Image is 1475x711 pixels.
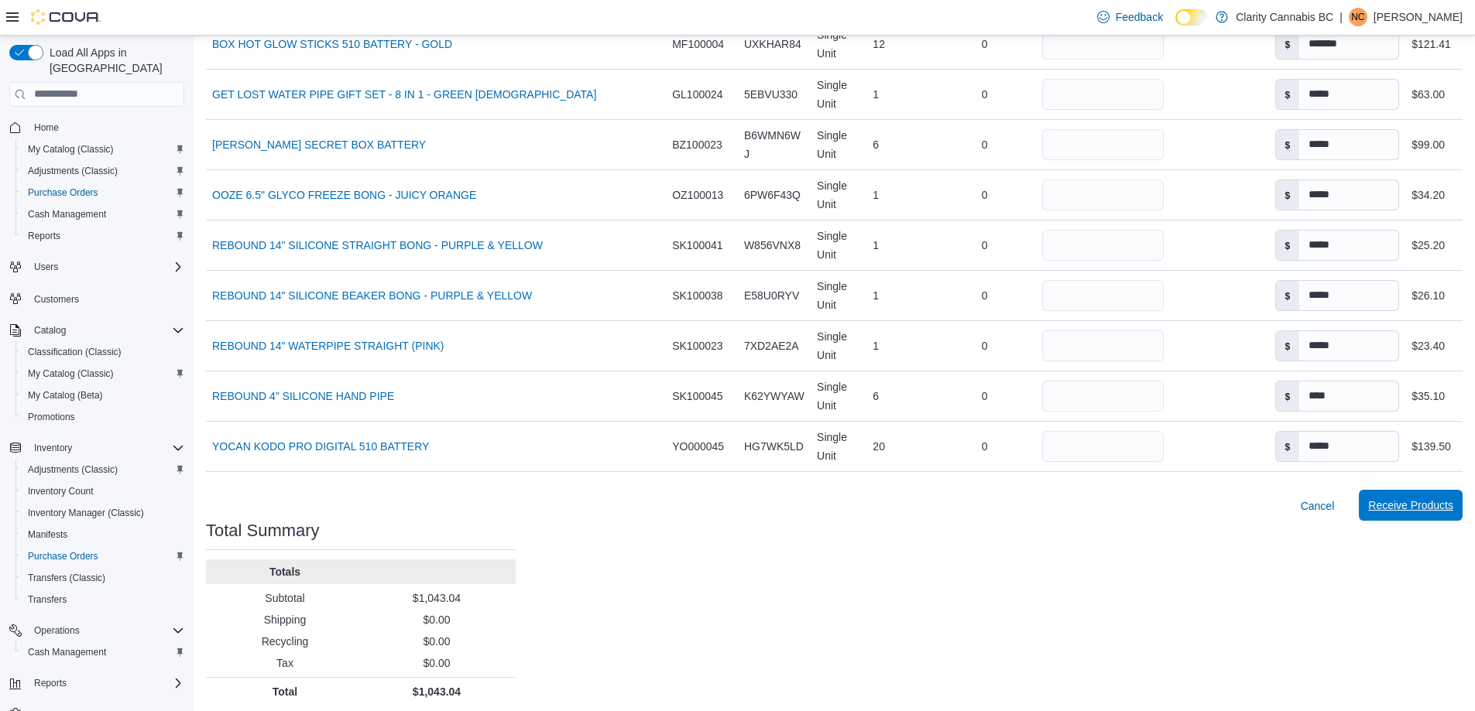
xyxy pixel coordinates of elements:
[28,290,85,309] a: Customers
[1340,8,1343,26] p: |
[28,528,67,541] span: Manifests
[672,186,723,204] span: OZ100013
[672,437,724,456] span: YO000045
[28,463,118,476] span: Adjustments (Classic)
[1091,2,1169,32] a: Feedback
[28,346,122,358] span: Classification (Classic)
[672,337,722,355] span: SK100023
[28,118,184,137] span: Home
[22,227,67,245] a: Reports
[22,227,184,245] span: Reports
[1412,85,1445,104] div: $63.00
[212,85,596,104] a: GET LOST WATER PIPE GIFT SET - 8 IN 1 - GREEN [DEMOGRAPHIC_DATA]
[811,120,866,169] div: Single Unit
[15,502,190,524] button: Inventory Manager (Classic)
[212,35,452,53] a: BOX HOT GLOW STICKS 510 BATTERY - GOLD
[28,507,144,519] span: Inventory Manager (Classic)
[672,35,724,53] span: MF100004
[43,45,184,76] span: Load All Apps in [GEOGRAPHIC_DATA]
[3,256,190,278] button: Users
[212,655,358,671] p: Tax
[1412,437,1451,456] div: $139.50
[206,521,320,540] h3: Total Summary
[22,569,184,587] span: Transfers (Classic)
[22,162,184,180] span: Adjustments (Classic)
[364,634,509,649] p: $0.00
[22,386,184,405] span: My Catalog (Beta)
[933,330,1036,361] div: 0
[28,674,73,692] button: Reports
[866,330,933,361] div: 1
[15,341,190,363] button: Classification (Classic)
[34,261,58,273] span: Users
[28,258,64,276] button: Users
[212,186,476,204] a: OOZE 6.5" GLYCO FREEZE BONG - JUICY ORANGE
[22,364,184,383] span: My Catalog (Classic)
[34,121,59,134] span: Home
[811,70,866,119] div: Single Unit
[811,19,866,69] div: Single Unit
[15,545,190,567] button: Purchase Orders
[28,186,98,199] span: Purchase Orders
[933,381,1036,412] div: 0
[28,389,103,402] span: My Catalog (Beta)
[28,321,184,340] span: Catalog
[811,422,866,471] div: Single Unit
[811,220,866,270] div: Single Unit
[1359,490,1463,521] button: Receive Products
[1374,8,1463,26] p: [PERSON_NAME]
[933,29,1036,60] div: 0
[364,590,509,606] p: $1,043.04
[672,286,722,305] span: SK100038
[811,321,866,371] div: Single Unit
[22,183,184,202] span: Purchase Orders
[28,367,114,380] span: My Catalog (Classic)
[744,126,804,163] span: B6WMN6WJ
[212,612,358,627] p: Shipping
[22,205,184,224] span: Cash Management
[28,439,184,457] span: Inventory
[672,85,722,104] span: GL100024
[744,236,801,255] span: W856VNX8
[1276,80,1300,109] label: $
[744,437,804,456] span: HG7WK5LD
[22,183,105,202] a: Purchase Orders
[28,621,184,640] span: Operations
[1276,130,1300,159] label: $
[1412,35,1451,53] div: $121.41
[28,646,106,658] span: Cash Management
[28,411,75,423] span: Promotions
[15,459,190,480] button: Adjustments (Classic)
[22,569,111,587] a: Transfers (Classic)
[15,385,190,406] button: My Catalog (Beta)
[3,287,190,309] button: Customers
[28,621,86,640] button: Operations
[28,572,105,584] span: Transfers (Classic)
[1412,135,1445,154] div: $99.00
[1349,8,1367,26] div: Noah Clark-Marlow
[1301,498,1335,514] span: Cancel
[15,480,190,502] button: Inventory Count
[866,29,933,60] div: 12
[1236,8,1333,26] p: Clarity Cannabis BC
[364,684,509,699] p: $1,043.04
[933,431,1036,462] div: 0
[22,364,120,383] a: My Catalog (Classic)
[15,138,190,160] button: My Catalog (Classic)
[22,140,184,159] span: My Catalog (Classic)
[212,286,532,305] a: REBOUND 14" SILICONE BEAKER BONG - PURPLE & YELLOW
[933,179,1036,210] div: 0
[1412,186,1445,204] div: $34.20
[22,408,81,426] a: Promotions
[22,343,128,361] a: Classification (Classic)
[672,387,722,405] span: SK100045
[28,485,94,497] span: Inventory Count
[3,437,190,459] button: Inventory
[866,431,933,462] div: 20
[1276,231,1300,260] label: $
[15,225,190,247] button: Reports
[744,387,804,405] span: K62YWYAW
[1351,8,1364,26] span: NC
[22,482,184,501] span: Inventory Count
